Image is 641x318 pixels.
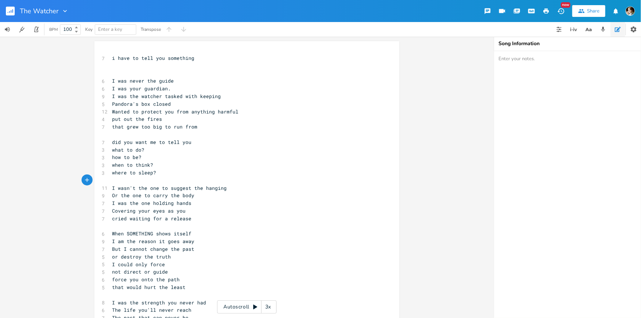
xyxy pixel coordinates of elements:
[112,307,191,313] span: The life you'll never reach
[85,27,93,32] div: Key
[141,27,161,32] div: Transpose
[112,116,162,122] span: put out the fires
[112,108,238,115] span: Wanted to protect you from anything harmful
[561,2,570,8] div: New
[262,300,275,314] div: 3x
[572,5,605,17] button: Share
[498,41,637,46] div: Song Information
[112,147,144,153] span: what to do?
[112,123,197,130] span: that grew too big to run from
[112,77,174,84] span: I was never the guide
[112,93,221,100] span: I was the watcher tasked with keeping
[626,6,635,16] img: Robert Wise
[112,268,168,275] span: not direct or guide
[217,300,277,314] div: Autoscroll
[554,4,568,18] button: New
[112,85,171,92] span: I was your guardian.
[112,185,227,191] span: I wasn't the one to suggest the hanging
[112,200,191,206] span: I was the one holding hands
[112,101,171,107] span: Pandora's box closed
[98,26,122,33] span: Enter a key
[112,192,194,199] span: Or the one to carry the body
[112,215,191,222] span: cried waiting for a release
[112,276,180,283] span: force you onto the path
[112,246,194,252] span: But I cannot change the past
[112,253,171,260] span: or destroy the truth
[49,28,58,32] div: BPM
[112,55,194,61] span: i have to tell you something
[20,8,58,14] span: The Watcher
[112,299,206,306] span: I was the strength you never had
[112,162,153,168] span: when to think?
[587,8,599,14] div: Share
[112,207,186,214] span: Covering your eyes as you
[112,154,141,160] span: how to be?
[112,169,156,176] span: where to sleep?
[112,139,191,145] span: did you want me to tell you
[112,230,191,237] span: When SOMETHING shows itself
[112,284,186,290] span: that would hurt the least
[112,238,194,245] span: I am the reason it goes away
[112,261,165,268] span: I could only force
